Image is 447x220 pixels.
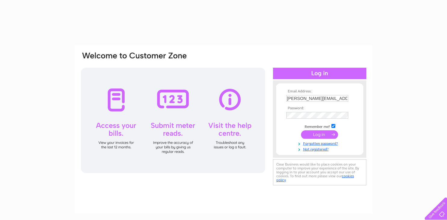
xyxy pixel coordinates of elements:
[286,140,355,146] a: Forgotten password?
[301,130,338,139] input: Submit
[285,123,355,129] td: Remember me?
[285,106,355,110] th: Password:
[273,159,366,185] div: Clear Business would like to place cookies on your computer to improve your experience of the sit...
[276,174,354,182] a: cookies policy
[285,89,355,94] th: Email Address:
[286,146,355,152] a: Not registered?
